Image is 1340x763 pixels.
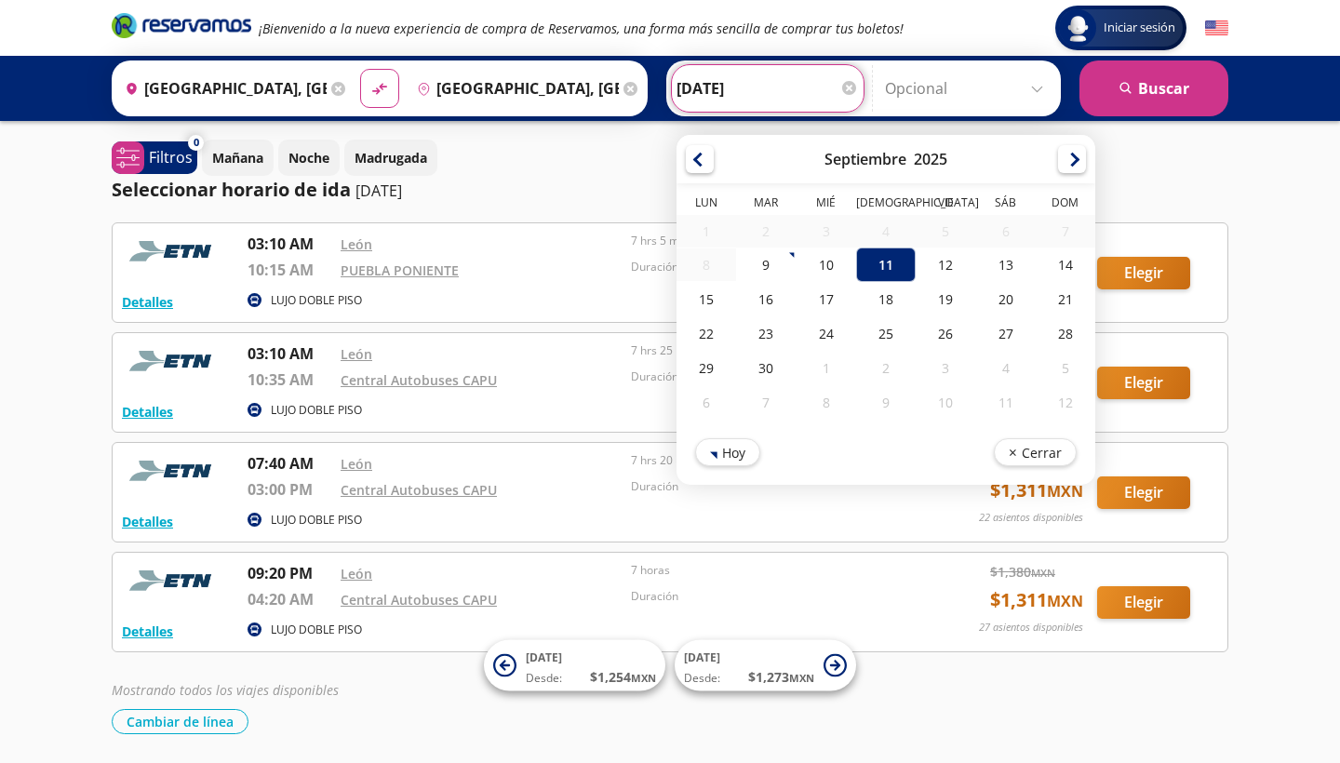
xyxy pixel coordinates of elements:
img: RESERVAMOS [122,452,224,489]
div: 07-Oct-25 [736,385,796,420]
div: 20-Sep-25 [975,282,1035,316]
div: 23-Sep-25 [736,316,796,351]
span: $ 1,311 [990,476,1083,504]
p: LUJO DOBLE PISO [271,512,362,529]
button: Elegir [1097,257,1190,289]
div: 24-Sep-25 [797,316,856,351]
em: Mostrando todos los viajes disponibles [112,681,339,699]
p: 09:20 PM [248,562,331,584]
span: $ 1,273 [748,667,814,687]
div: 05-Sep-25 [916,215,975,248]
img: RESERVAMOS [122,562,224,599]
div: 14-Sep-25 [1036,248,1095,282]
p: [DATE] [355,180,402,202]
th: Sábado [975,194,1035,215]
div: 02-Oct-25 [856,351,916,385]
p: 10:15 AM [248,259,331,281]
div: 04-Sep-25 [856,215,916,248]
button: Elegir [1097,476,1190,509]
div: 30-Sep-25 [736,351,796,385]
div: 17-Sep-25 [797,282,856,316]
p: Seleccionar horario de ida [112,176,351,204]
input: Elegir Fecha [677,65,859,112]
p: LUJO DOBLE PISO [271,622,362,638]
span: 0 [194,135,199,151]
div: 08-Oct-25 [797,385,856,420]
div: 03-Sep-25 [797,215,856,248]
button: [DATE]Desde:$1,254MXN [484,640,665,691]
button: [DATE]Desde:$1,273MXN [675,640,856,691]
p: Mañana [212,148,263,167]
div: 29-Sep-25 [677,351,736,385]
button: Cambiar de línea [112,709,248,734]
input: Buscar Destino [409,65,619,112]
p: 03:10 AM [248,342,331,365]
button: Detalles [122,622,173,641]
a: León [341,565,372,582]
div: 01-Sep-25 [677,215,736,248]
div: 2025 [914,149,947,169]
button: 0Filtros [112,141,197,174]
div: 12-Sep-25 [916,248,975,282]
button: Madrugada [344,140,437,176]
input: Opcional [885,65,1052,112]
p: 10:35 AM [248,368,331,391]
div: 02-Sep-25 [736,215,796,248]
button: Elegir [1097,367,1190,399]
div: 12-Oct-25 [1036,385,1095,420]
img: RESERVAMOS [122,233,224,270]
button: Detalles [122,292,173,312]
small: MXN [631,671,656,685]
button: Cerrar [994,438,1077,466]
button: Detalles [122,402,173,422]
a: León [341,235,372,253]
a: Central Autobuses CAPU [341,481,497,499]
div: 16-Sep-25 [736,282,796,316]
p: Filtros [149,146,193,168]
small: MXN [1047,591,1083,611]
a: León [341,345,372,363]
p: 7 hrs 20 mins [631,452,912,469]
input: Buscar Origen [117,65,327,112]
p: Duración [631,478,912,495]
div: 08-Sep-25 [677,248,736,281]
div: 10-Sep-25 [797,248,856,282]
p: 22 asientos disponibles [979,510,1083,526]
p: Noche [288,148,329,167]
th: Lunes [677,194,736,215]
button: English [1205,17,1228,40]
small: MXN [789,671,814,685]
div: 07-Sep-25 [1036,215,1095,248]
p: 04:20 AM [248,588,331,610]
div: 11-Sep-25 [856,248,916,282]
p: 7 horas [631,562,912,579]
div: 11-Oct-25 [975,385,1035,420]
span: $ 1,380 [990,562,1055,582]
div: 19-Sep-25 [916,282,975,316]
button: Elegir [1097,586,1190,619]
div: 09-Sep-25 [736,248,796,282]
span: [DATE] [684,649,720,665]
th: Domingo [1036,194,1095,215]
span: Iniciar sesión [1096,19,1183,37]
span: $ 1,254 [590,667,656,687]
div: 03-Oct-25 [916,351,975,385]
p: 7 hrs 5 mins [631,233,912,249]
div: 18-Sep-25 [856,282,916,316]
button: Detalles [122,512,173,531]
span: Desde: [526,670,562,687]
div: 28-Sep-25 [1036,316,1095,351]
button: Hoy [695,438,760,466]
p: 7 hrs 25 mins [631,342,912,359]
button: Buscar [1079,60,1228,116]
div: 13-Sep-25 [975,248,1035,282]
p: LUJO DOBLE PISO [271,292,362,309]
a: León [341,455,372,473]
div: 27-Sep-25 [975,316,1035,351]
p: Madrugada [355,148,427,167]
div: 06-Oct-25 [677,385,736,420]
div: 25-Sep-25 [856,316,916,351]
div: Septiembre [824,149,906,169]
div: 06-Sep-25 [975,215,1035,248]
a: PUEBLA PONIENTE [341,261,459,279]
